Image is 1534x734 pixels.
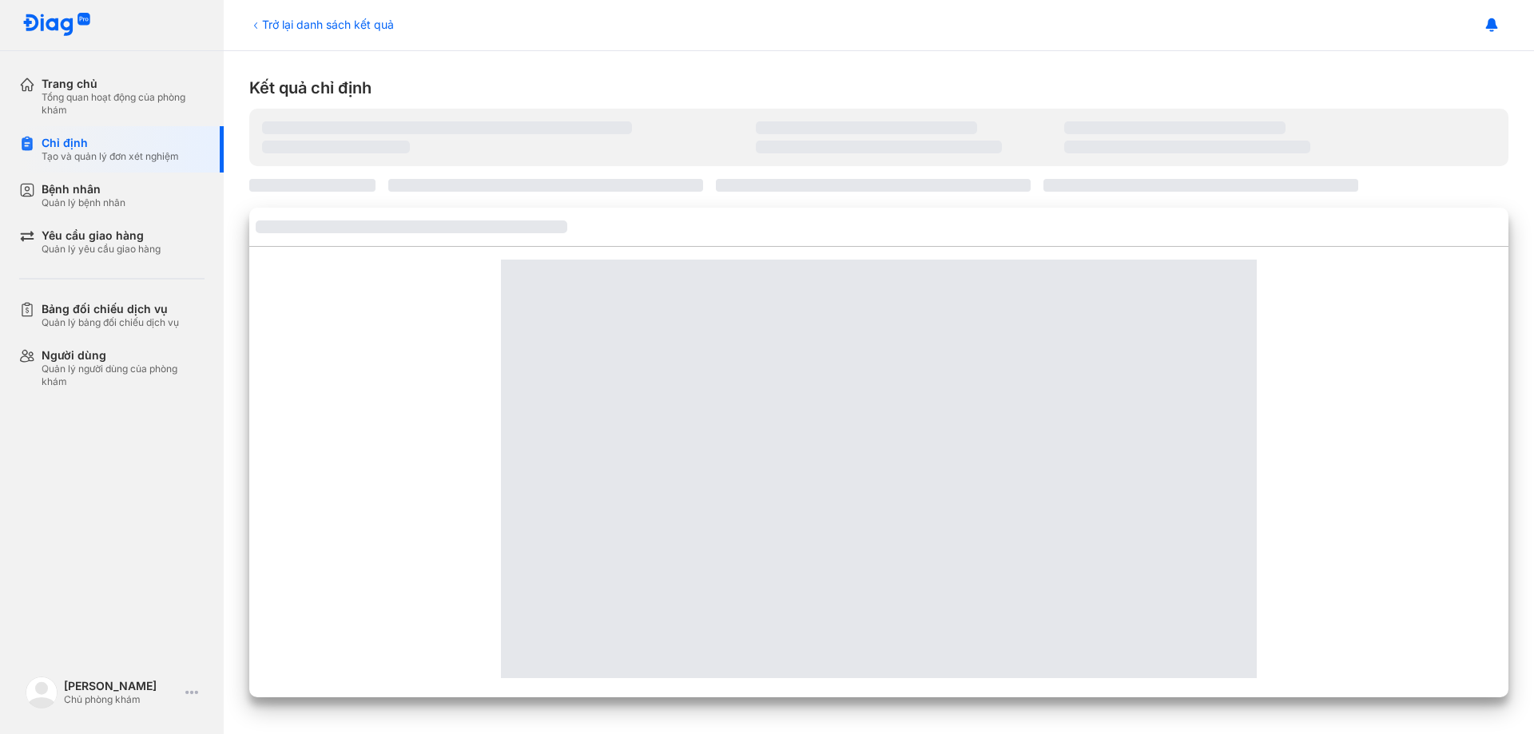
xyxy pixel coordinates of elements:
[42,77,205,91] div: Trang chủ
[42,363,205,388] div: Quản lý người dùng của phòng khám
[64,693,179,706] div: Chủ phòng khám
[26,676,58,708] img: logo
[42,182,125,196] div: Bệnh nhân
[42,348,205,363] div: Người dùng
[42,228,161,243] div: Yêu cầu giao hàng
[42,91,205,117] div: Tổng quan hoạt động của phòng khám
[42,243,161,256] div: Quản lý yêu cầu giao hàng
[42,150,179,163] div: Tạo và quản lý đơn xét nghiệm
[249,77,1508,99] div: Kết quả chỉ định
[249,16,394,33] div: Trở lại danh sách kết quả
[22,13,91,38] img: logo
[42,196,125,209] div: Quản lý bệnh nhân
[42,316,179,329] div: Quản lý bảng đối chiếu dịch vụ
[42,136,179,150] div: Chỉ định
[64,679,179,693] div: [PERSON_NAME]
[42,302,179,316] div: Bảng đối chiếu dịch vụ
